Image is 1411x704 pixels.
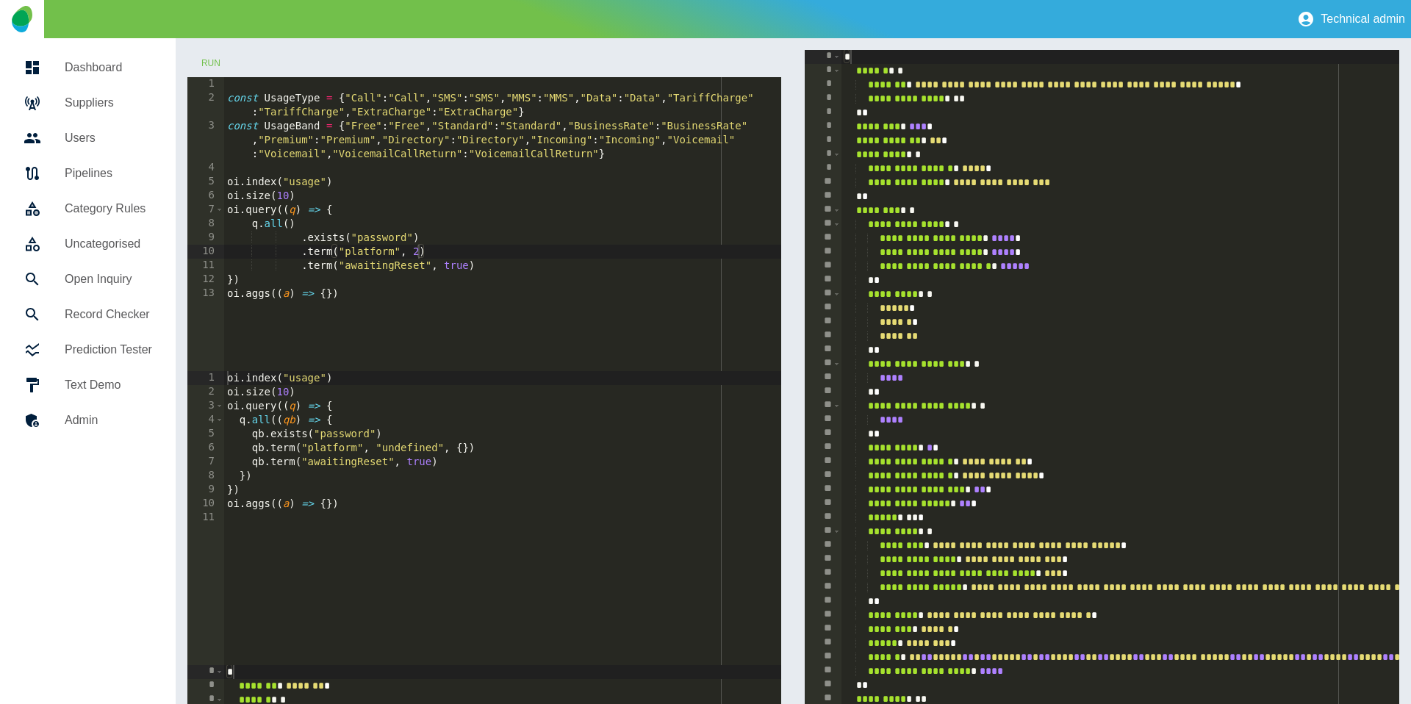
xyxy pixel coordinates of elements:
span: Toggle code folding, rows 7 through 12 [215,203,223,217]
div: 11 [187,511,224,525]
h5: Category Rules [65,200,152,218]
h5: Open Inquiry [65,270,152,288]
div: 6 [187,441,224,455]
div: 5 [187,427,224,441]
div: 7 [187,203,224,217]
h5: Uncategorised [65,235,152,253]
div: 3 [187,119,224,161]
a: Dashboard [12,50,164,85]
a: Category Rules [12,191,164,226]
div: 12 [187,273,224,287]
a: Record Checker [12,297,164,332]
h5: Admin [65,412,152,429]
span: Toggle code folding, rows 12 through 46 [833,204,841,218]
div: 3 [187,399,224,413]
span: Toggle code folding, rows 23 through 25 [833,357,841,371]
h5: Record Checker [65,306,152,323]
div: 4 [187,161,224,175]
p: Technical admin [1321,12,1405,26]
span: Toggle code folding, rows 35 through 40 [833,525,841,539]
a: Text Demo [12,367,164,403]
span: Toggle code folding, rows 4 through 8 [215,413,223,427]
div: 2 [187,91,224,119]
button: Run [187,50,234,77]
h5: Text Demo [65,376,152,394]
h5: Prediction Tester [65,341,152,359]
h5: Suppliers [65,94,152,112]
a: Uncategorised [12,226,164,262]
h5: Dashboard [65,59,152,76]
a: Suppliers [12,85,164,121]
img: Logo [12,6,32,32]
a: Pipelines [12,156,164,191]
span: Toggle code folding, rows 26 through 28 [833,399,841,413]
div: 8 [187,217,224,231]
div: 9 [187,483,224,497]
span: Toggle code folding, rows 1 through 34 [215,665,223,679]
a: Open Inquiry [12,262,164,297]
span: Toggle code folding, rows 3 through 9 [215,399,223,413]
a: Admin [12,403,164,438]
div: 7 [187,455,224,469]
div: 10 [187,245,224,259]
div: 9 [187,231,224,245]
div: 8 [187,469,224,483]
button: Technical admin [1291,4,1411,34]
a: Prediction Tester [12,332,164,367]
div: 5 [187,175,224,189]
span: Toggle code folding, rows 18 through 22 [833,287,841,301]
a: Users [12,121,164,156]
div: 2 [187,385,224,399]
span: Toggle code folding, rows 8 through 11 [833,148,841,162]
div: 4 [187,413,224,427]
span: Toggle code folding, rows 13 through 17 [833,218,841,231]
span: Toggle code folding, rows 1 through 48 [833,50,841,64]
div: 11 [187,259,224,273]
div: 6 [187,189,224,203]
div: 10 [187,497,224,511]
div: 1 [187,371,224,385]
div: 1 [187,77,224,91]
h5: Pipelines [65,165,152,182]
div: 13 [187,287,224,301]
span: Toggle code folding, rows 2 through 5 [833,64,841,78]
h5: Users [65,129,152,147]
